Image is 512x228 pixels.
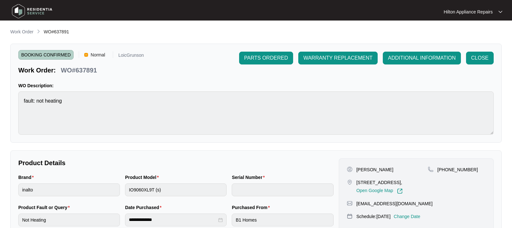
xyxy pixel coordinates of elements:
[84,53,88,57] img: Vercel Logo
[356,200,433,207] p: [EMAIL_ADDRESS][DOMAIN_NAME]
[397,188,403,194] img: Link-External
[244,54,288,62] span: PARTS ORDERED
[232,214,333,226] input: Purchased From
[44,29,69,34] span: WO#637891
[356,179,403,186] p: [STREET_ADDRESS],
[356,166,393,173] p: [PERSON_NAME]
[18,183,120,196] input: Brand
[347,179,353,185] img: map-pin
[10,2,55,21] img: residentia service logo
[125,204,164,211] label: Date Purchased
[232,204,272,211] label: Purchased From
[18,174,36,181] label: Brand
[356,188,403,194] a: Open Google Map
[129,216,217,223] input: Date Purchased
[18,50,74,60] span: BOOKING CONFIRMED
[499,10,502,13] img: dropdown arrow
[232,174,267,181] label: Serial Number
[298,52,378,64] button: WARRANTY REPLACEMENT
[18,214,120,226] input: Product Fault or Query
[347,166,353,172] img: user-pin
[61,66,97,75] p: WO#637891
[303,54,373,62] span: WARRANTY REPLACEMENT
[125,174,161,181] label: Product Model
[118,53,144,60] p: LoicGrunson
[437,166,478,173] p: [PHONE_NUMBER]
[383,52,461,64] button: ADDITIONAL INFORMATION
[466,52,494,64] button: CLOSE
[394,213,420,220] p: Change Date
[9,29,35,36] a: Work Order
[444,9,493,15] p: Hilton Appliance Repairs
[18,66,56,75] p: Work Order:
[125,183,227,196] input: Product Model
[18,91,494,135] textarea: fault: not heating
[471,54,489,62] span: CLOSE
[347,213,353,219] img: map-pin
[356,213,391,220] p: Schedule: [DATE]
[18,204,72,211] label: Product Fault or Query
[232,183,333,196] input: Serial Number
[239,52,293,64] button: PARTS ORDERED
[347,200,353,206] img: map-pin
[428,166,434,172] img: map-pin
[18,82,494,89] p: WO Description:
[388,54,456,62] span: ADDITIONAL INFORMATION
[88,50,108,60] span: Normal
[18,158,334,167] p: Product Details
[10,29,33,35] p: Work Order
[36,29,41,34] img: chevron-right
